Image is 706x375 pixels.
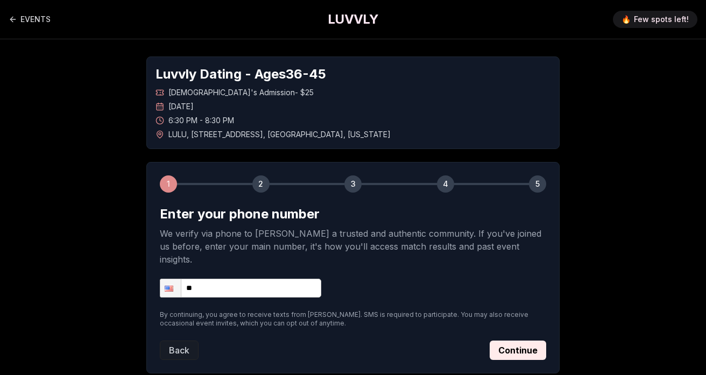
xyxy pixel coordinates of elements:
div: 4 [437,175,454,193]
h2: Enter your phone number [160,206,546,223]
span: 🔥 [622,14,631,25]
span: Few spots left! [634,14,689,25]
button: Continue [490,341,546,360]
span: LULU , [STREET_ADDRESS] , [GEOGRAPHIC_DATA] , [US_STATE] [168,129,391,140]
span: [DATE] [168,101,194,112]
a: Back to events [9,9,51,30]
a: LUVVLY [328,11,378,28]
span: 6:30 PM - 8:30 PM [168,115,234,126]
span: [DEMOGRAPHIC_DATA]'s Admission - $25 [168,87,314,98]
div: United States: + 1 [160,279,181,297]
button: Back [160,341,199,360]
div: 2 [252,175,270,193]
div: 1 [160,175,177,193]
p: By continuing, you agree to receive texts from [PERSON_NAME]. SMS is required to participate. You... [160,310,546,328]
div: 3 [344,175,362,193]
div: 5 [529,175,546,193]
h1: Luvvly Dating - Ages 36 - 45 [156,66,550,83]
p: We verify via phone to [PERSON_NAME] a trusted and authentic community. If you've joined us befor... [160,227,546,266]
